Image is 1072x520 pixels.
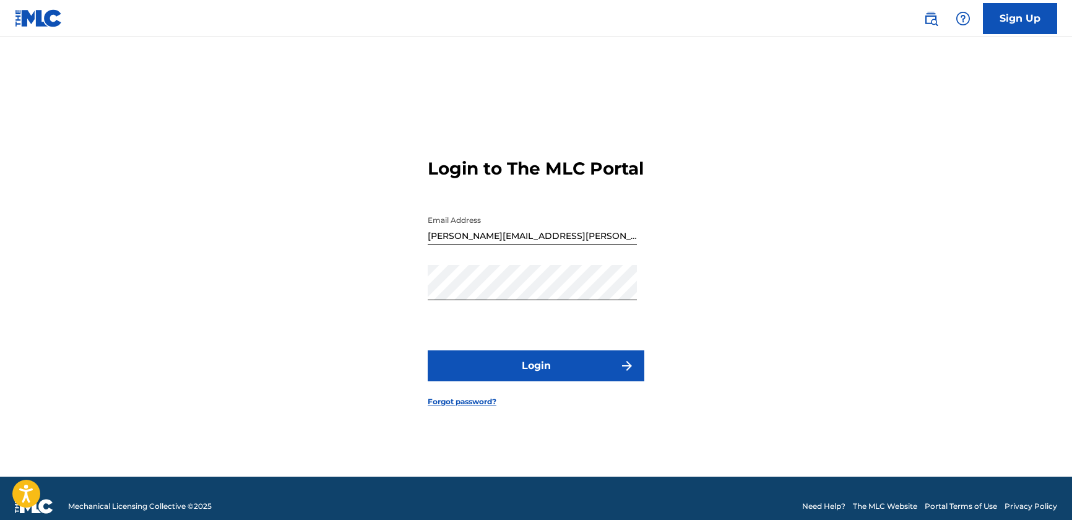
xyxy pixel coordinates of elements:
a: Forgot password? [428,396,496,407]
h3: Login to The MLC Portal [428,158,644,180]
img: search [923,11,938,26]
span: Mechanical Licensing Collective © 2025 [68,501,212,512]
a: Need Help? [802,501,845,512]
a: Public Search [919,6,943,31]
img: f7272a7cc735f4ea7f67.svg [620,358,634,373]
a: Sign Up [983,3,1057,34]
a: Privacy Policy [1005,501,1057,512]
img: help [956,11,970,26]
button: Login [428,350,644,381]
a: The MLC Website [853,501,917,512]
img: logo [15,499,53,514]
img: MLC Logo [15,9,63,27]
iframe: Chat Widget [1010,461,1072,520]
div: Help [951,6,975,31]
a: Portal Terms of Use [925,501,997,512]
